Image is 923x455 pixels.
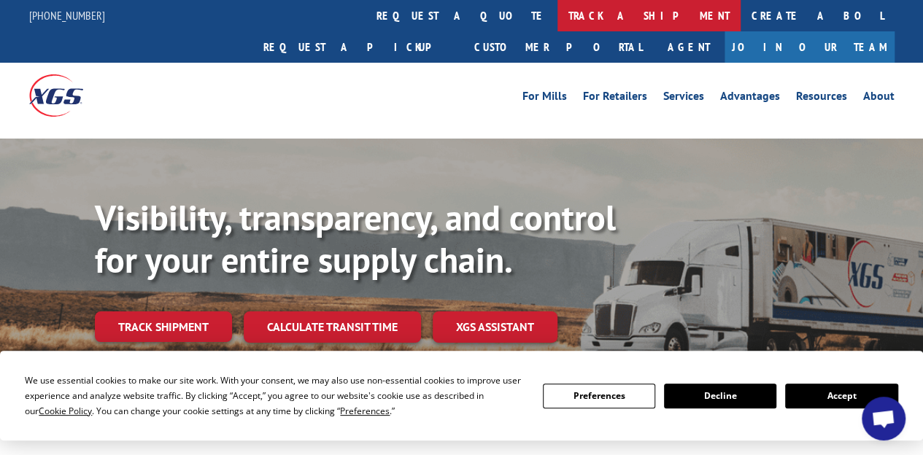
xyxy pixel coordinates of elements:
[725,31,895,63] a: Join Our Team
[785,384,897,408] button: Accept
[433,311,557,343] a: XGS ASSISTANT
[29,8,105,23] a: [PHONE_NUMBER]
[720,90,780,106] a: Advantages
[39,405,92,417] span: Cookie Policy
[463,31,653,63] a: Customer Portal
[543,384,655,408] button: Preferences
[863,90,895,106] a: About
[25,373,525,419] div: We use essential cookies to make our site work. With your consent, we may also use non-essential ...
[95,195,616,282] b: Visibility, transparency, and control for your entire supply chain.
[664,384,776,408] button: Decline
[583,90,647,106] a: For Retailers
[862,397,905,440] div: Open chat
[796,90,847,106] a: Resources
[663,90,704,106] a: Services
[653,31,725,63] a: Agent
[522,90,567,106] a: For Mills
[340,405,390,417] span: Preferences
[252,31,463,63] a: Request a pickup
[95,311,232,342] a: Track shipment
[244,311,421,343] a: Calculate transit time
